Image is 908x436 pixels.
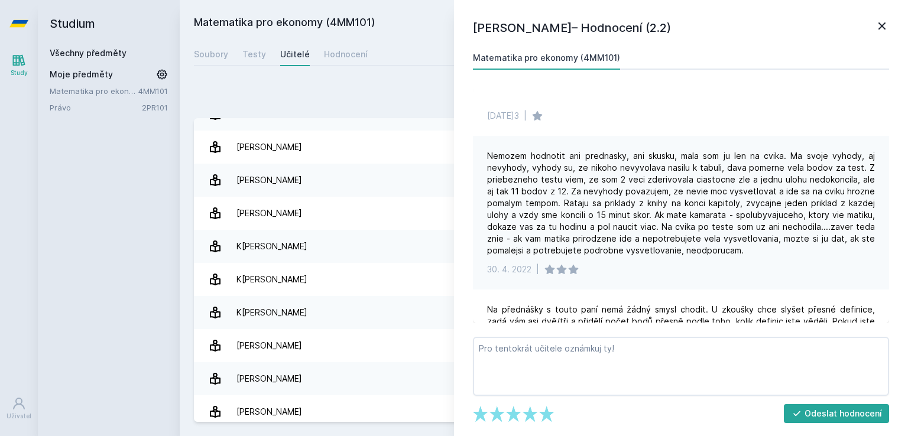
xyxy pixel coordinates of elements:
[784,404,890,423] button: Odeslat hodnocení
[50,48,127,58] a: Všechny předměty
[138,86,168,96] a: 4MM101
[236,334,302,357] div: [PERSON_NAME]
[194,395,894,428] a: [PERSON_NAME] 1 hodnocení 1.0
[524,110,527,122] div: |
[280,43,310,66] a: Učitelé
[194,131,894,164] a: [PERSON_NAME] 12 hodnocení 3.6
[242,48,266,60] div: Testy
[236,168,302,192] div: [PERSON_NAME]
[194,329,894,362] a: [PERSON_NAME] 8 hodnocení 4.0
[236,367,302,391] div: [PERSON_NAME]
[50,85,138,97] a: Matematika pro ekonomy
[2,391,35,427] a: Uživatel
[142,103,168,112] a: 2PR101
[194,362,894,395] a: [PERSON_NAME] 14 hodnocení 4.9
[236,268,307,291] div: K[PERSON_NAME]
[236,135,302,159] div: [PERSON_NAME]
[242,43,266,66] a: Testy
[194,263,894,296] a: K[PERSON_NAME] 39 hodnocení 4.6
[194,43,228,66] a: Soubory
[50,102,142,113] a: Právo
[194,48,228,60] div: Soubory
[487,304,875,398] div: Na přednášky s touto paní nemá žádný smysl chodit. U zkoušky chce slyšet přesné definice, zadá vá...
[236,400,302,424] div: [PERSON_NAME]
[194,296,894,329] a: K[PERSON_NAME] 13 hodnocení 5.0
[194,197,894,230] a: [PERSON_NAME] 12 hodnocení 2.2
[487,110,519,122] div: [DATE]3
[324,43,368,66] a: Hodnocení
[324,48,368,60] div: Hodnocení
[194,230,894,263] a: K[PERSON_NAME] 23 hodnocení 3.7
[536,263,539,275] div: |
[280,48,310,60] div: Učitelé
[194,164,894,197] a: [PERSON_NAME] 56 hodnocení 2.8
[236,301,307,324] div: K[PERSON_NAME]
[487,263,531,275] div: 30. 4. 2022
[487,150,875,256] div: Nemozem hodnotit ani prednasky, ani skusku, mala som ju len na cvika. Ma svoje vyhody, aj nevyhod...
[236,201,302,225] div: [PERSON_NAME]
[194,14,758,33] h2: Matematika pro ekonomy (4MM101)
[2,47,35,83] a: Study
[11,69,28,77] div: Study
[50,69,113,80] span: Moje předměty
[7,412,31,421] div: Uživatel
[236,235,307,258] div: K[PERSON_NAME]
